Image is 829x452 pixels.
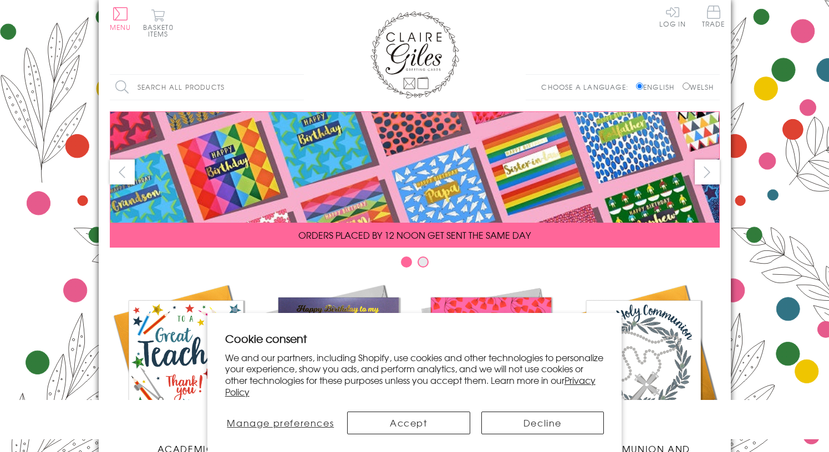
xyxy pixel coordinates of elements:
[293,75,304,100] input: Search
[702,6,725,29] a: Trade
[370,11,459,99] img: Claire Giles Greetings Cards
[481,412,604,434] button: Decline
[227,416,334,429] span: Manage preferences
[401,256,412,268] button: Carousel Page 1 (Current Slide)
[298,228,531,242] span: ORDERS PLACED BY 12 NOON GET SENT THE SAME DAY
[110,22,131,32] span: Menu
[110,75,304,100] input: Search all products
[110,160,135,184] button: prev
[110,7,131,30] button: Menu
[683,83,690,90] input: Welsh
[683,82,714,92] label: Welsh
[225,352,604,398] p: We and our partners, including Shopify, use cookies and other technologies to personalize your ex...
[541,82,634,92] p: Choose a language:
[418,256,429,268] button: Carousel Page 2
[148,22,174,39] span: 0 items
[225,373,596,398] a: Privacy Policy
[695,160,720,184] button: next
[225,331,604,346] h2: Cookie consent
[702,6,725,27] span: Trade
[110,256,720,273] div: Carousel Pagination
[659,6,686,27] a: Log In
[143,9,174,37] button: Basket0 items
[636,82,680,92] label: English
[347,412,470,434] button: Accept
[636,83,643,90] input: English
[225,412,336,434] button: Manage preferences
